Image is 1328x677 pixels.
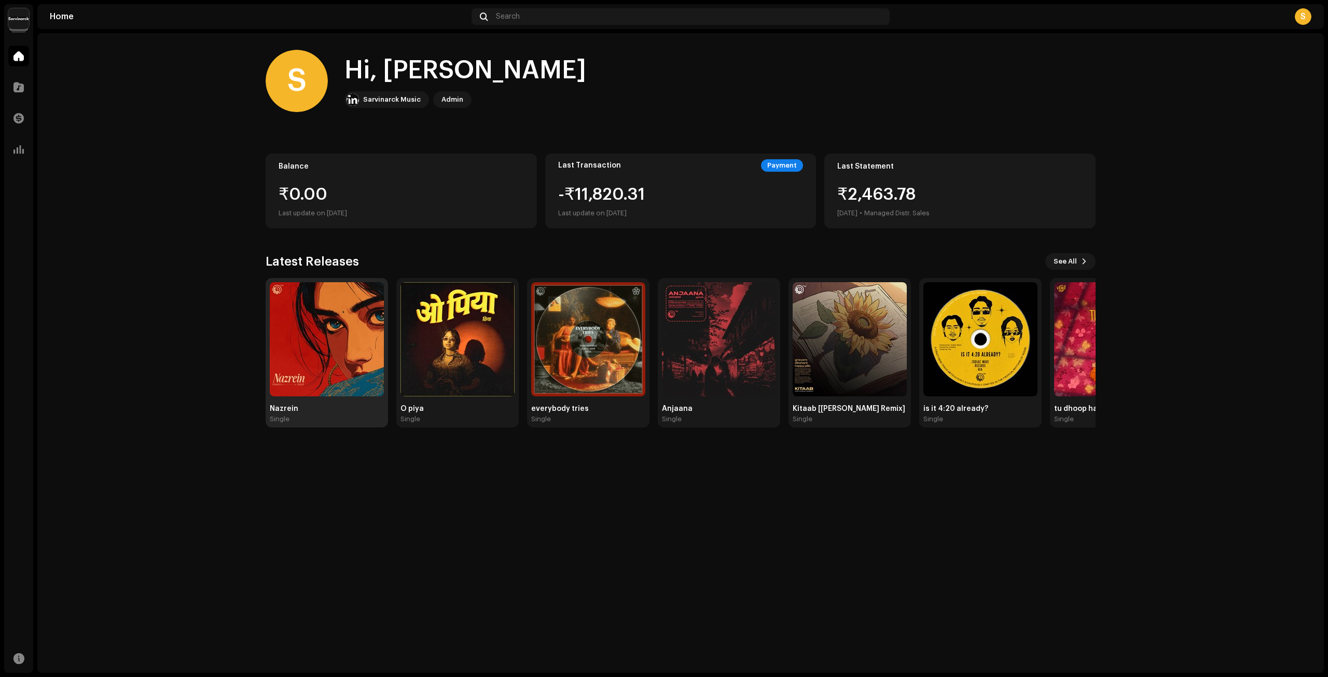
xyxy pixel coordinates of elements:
[496,12,520,21] span: Search
[761,159,803,172] div: Payment
[1295,8,1311,25] div: S
[837,207,857,219] div: [DATE]
[279,207,524,219] div: Last update on [DATE]
[400,282,515,396] img: cb260085-9d62-4cb7-ba4c-b2d098ca4765
[662,405,776,413] div: Anjaana
[1054,251,1077,272] span: See All
[266,50,328,112] div: S
[837,162,1083,171] div: Last Statement
[531,415,551,423] div: Single
[558,161,621,170] div: Last Transaction
[662,415,682,423] div: Single
[860,207,862,219] div: •
[923,282,1037,396] img: 6ec7e9fc-3c01-4289-94c3-8301fa9643f8
[558,207,645,219] div: Last update on [DATE]
[279,162,524,171] div: Balance
[270,405,384,413] div: Nazrein
[270,415,289,423] div: Single
[50,12,467,21] div: Home
[793,282,907,396] img: 5d1ce55d-d239-4c43-9f78-8db298607c1a
[266,253,359,270] h3: Latest Releases
[1045,253,1096,270] button: See All
[864,207,930,219] div: Managed Distr. Sales
[793,405,907,413] div: Kitaab [[PERSON_NAME] Remix]
[363,93,421,106] div: Sarvinarck Music
[923,405,1037,413] div: is it 4:20 already?
[1054,282,1168,396] img: 2b9f5caf-7c75-4067-a821-4b6e7b46887b
[824,154,1096,228] re-o-card-value: Last Statement
[1054,405,1168,413] div: tu dhoop hai
[793,415,812,423] div: Single
[344,54,586,87] div: Hi, [PERSON_NAME]
[347,93,359,106] img: 537129df-5630-4d26-89eb-56d9d044d4fa
[270,282,384,396] img: 7c2ce7f2-7aef-4bc3-bcdd-54dbcfc5cded
[923,415,943,423] div: Single
[441,93,463,106] div: Admin
[531,405,645,413] div: everybody tries
[8,8,29,29] img: 537129df-5630-4d26-89eb-56d9d044d4fa
[531,282,645,396] img: aecaa43e-ab6c-4638-90eb-3d67738c23c6
[400,405,515,413] div: O piya
[400,415,420,423] div: Single
[1054,415,1074,423] div: Single
[662,282,776,396] img: 94a77676-92a4-45ea-9e51-31a7cdfd6d91
[266,154,537,228] re-o-card-value: Balance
